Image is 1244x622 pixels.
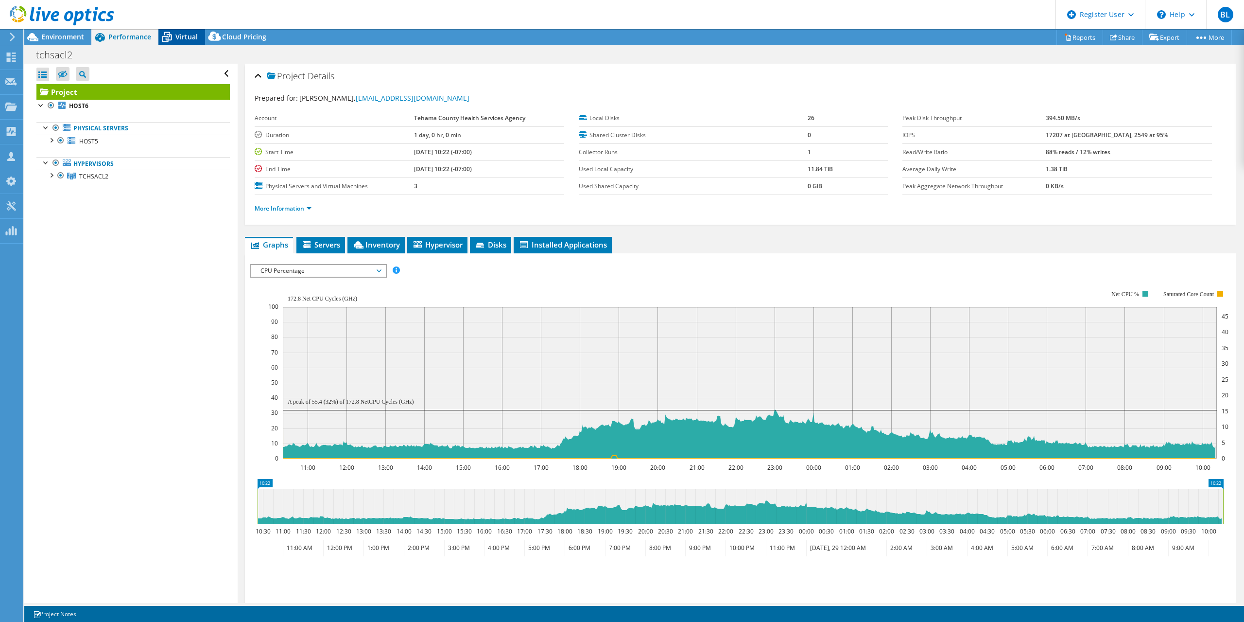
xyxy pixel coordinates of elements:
[517,527,532,535] text: 17:00
[356,93,469,103] a: [EMAIL_ADDRESS][DOMAIN_NAME]
[271,363,278,372] text: 60
[1222,375,1228,384] text: 25
[759,527,774,535] text: 23:00
[222,32,266,41] span: Cloud Pricing
[579,147,808,157] label: Collector Runs
[1142,30,1187,45] a: Export
[962,463,977,472] text: 04:00
[36,84,230,100] a: Project
[414,182,417,190] b: 3
[255,204,311,213] a: More Information
[778,527,794,535] text: 23:30
[417,463,432,472] text: 14:00
[638,527,653,535] text: 20:00
[308,70,334,82] span: Details
[276,527,291,535] text: 11:00
[1195,463,1210,472] text: 10:00
[352,240,400,249] span: Inventory
[806,463,821,472] text: 00:00
[960,527,975,535] text: 04:00
[36,157,230,170] a: Hypervisors
[819,527,834,535] text: 00:30
[1163,291,1214,298] text: Saturated Core Count
[902,164,1046,174] label: Average Daily Write
[416,527,432,535] text: 14:30
[534,463,549,472] text: 17:00
[808,131,811,139] b: 0
[579,181,808,191] label: Used Shared Capacity
[268,302,278,311] text: 100
[1020,527,1035,535] text: 05:30
[356,527,371,535] text: 13:00
[437,527,452,535] text: 15:00
[1056,30,1103,45] a: Reports
[902,130,1046,140] label: IOPS
[718,527,733,535] text: 22:00
[255,93,298,103] label: Prepared for:
[1060,527,1075,535] text: 06:30
[1001,463,1016,472] text: 05:00
[1218,7,1233,22] span: BL
[1181,527,1196,535] text: 09:30
[808,165,833,173] b: 11.84 TiB
[36,100,230,112] a: HOST6
[899,527,915,535] text: 02:30
[902,147,1046,157] label: Read/Write Ratio
[336,527,351,535] text: 12:30
[376,527,391,535] text: 13:30
[1222,344,1228,352] text: 35
[271,318,278,326] text: 90
[271,348,278,356] text: 70
[579,113,808,123] label: Local Disks
[456,463,471,472] text: 15:00
[271,439,278,447] text: 10
[497,527,512,535] text: 16:30
[1121,527,1136,535] text: 08:00
[475,240,506,249] span: Disks
[288,398,414,405] text: A peak of 55.4 (32%) of 172.8 NetCPU Cycles (GHz)
[902,181,1046,191] label: Peak Aggregate Network Throughput
[767,463,782,472] text: 23:00
[275,454,278,462] text: 0
[1222,423,1228,431] text: 10
[839,527,854,535] text: 01:00
[808,148,811,156] b: 1
[296,527,311,535] text: 11:30
[939,527,954,535] text: 03:30
[658,527,673,535] text: 20:30
[255,147,414,157] label: Start Time
[1046,148,1110,156] b: 88% reads / 12% writes
[808,114,814,122] b: 26
[339,463,354,472] text: 12:00
[678,527,693,535] text: 21:00
[316,527,331,535] text: 12:00
[902,113,1046,123] label: Peak Disk Throughput
[728,463,743,472] text: 22:00
[1222,328,1228,336] text: 40
[1046,182,1064,190] b: 0 KB/s
[923,463,938,472] text: 03:00
[650,463,665,472] text: 20:00
[611,463,626,472] text: 19:00
[690,463,705,472] text: 21:00
[1103,30,1142,45] a: Share
[618,527,633,535] text: 19:30
[1201,527,1216,535] text: 10:00
[271,409,278,417] text: 30
[414,114,525,122] b: Tehama County Health Services Agency
[255,164,414,174] label: End Time
[698,527,713,535] text: 21:30
[579,164,808,174] label: Used Local Capacity
[271,393,278,402] text: 40
[288,295,357,302] text: 172.8 Net CPU Cycles (GHz)
[300,463,315,472] text: 11:00
[256,527,271,535] text: 10:30
[457,527,472,535] text: 15:30
[577,527,592,535] text: 18:30
[412,240,463,249] span: Hypervisor
[414,131,461,139] b: 1 day, 0 hr, 0 min
[1046,131,1168,139] b: 17207 at [GEOGRAPHIC_DATA], 2549 at 95%
[299,93,469,103] span: [PERSON_NAME],
[414,165,472,173] b: [DATE] 10:22 (-07:00)
[537,527,553,535] text: 17:30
